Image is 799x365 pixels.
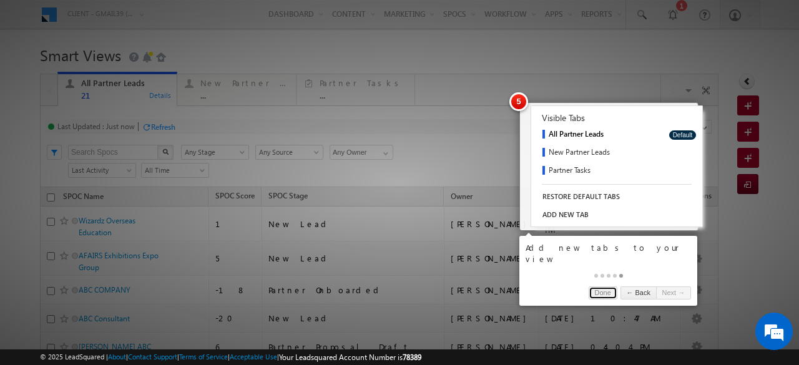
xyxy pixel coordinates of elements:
[40,351,421,363] span: © 2025 LeadSquared | | | | |
[279,353,421,362] span: Your Leadsquared Account Number is
[170,281,227,298] em: Start Chat
[509,92,528,111] span: 5
[205,6,235,36] div: Minimize live chat window
[128,353,177,361] a: Contact Support
[531,144,660,162] a: New Partner Leads
[230,353,277,361] a: Acceptable Use
[620,286,656,299] a: ← Back
[531,162,660,180] a: Partner Tasks
[403,353,421,362] span: 78389
[21,66,52,82] img: d_60004797649_company_0_60004797649
[669,130,697,140] button: Default
[108,353,126,361] a: About
[65,66,210,82] div: Chat with us now
[16,115,228,271] textarea: Type your message and hit 'Enter'
[589,286,617,299] a: Done
[531,188,632,205] a: RESTORE DEFAULT TABS
[531,206,702,223] a: ADD NEW TAB
[531,126,660,144] a: All Partner Leads
[526,242,691,265] div: Add new tabs to your view
[656,286,691,299] a: Next →
[179,353,228,361] a: Terms of Service
[531,108,702,124] div: Visible Tabs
